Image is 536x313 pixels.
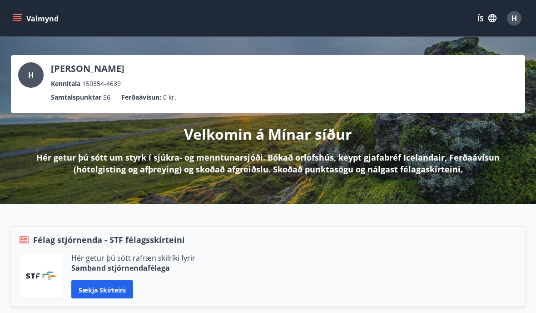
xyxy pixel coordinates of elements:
[51,62,124,75] font: [PERSON_NAME]
[71,280,133,298] button: Sækja skírteini
[26,14,59,24] font: Valmynd
[82,79,121,88] font: 150354-4639
[511,13,517,23] font: H
[79,285,126,294] font: Sækja skírteini
[472,10,501,27] button: ÍS
[28,70,34,80] font: H
[71,263,170,273] font: Samband stjórnendafélaga
[51,79,80,88] font: Kennitala
[184,124,352,144] font: Velkomin á Mínar síður
[477,14,484,24] font: ÍS
[103,93,110,101] font: 56
[11,10,62,26] button: matseðill
[71,253,195,263] font: Hér getur þú sótt rafræn skilríki fyrir
[503,7,525,29] button: H
[33,234,185,245] font: Félag stjórnenda - STF félagsskírteini
[121,93,159,101] font: Ferðaávísun
[36,152,500,175] font: Hér getur þú sótt um styrk í sjúkra- og menntunarsjóði. Bókað orlofshús, keypt gjafabréf Icelanda...
[51,93,101,101] font: Samtalspunktar
[159,93,161,101] font: :
[163,93,176,101] font: 0 kr.
[26,272,57,280] img: vjCaq2fThgY3EUYqSgpjEiBg6WP39ov69hlhuPVN.png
